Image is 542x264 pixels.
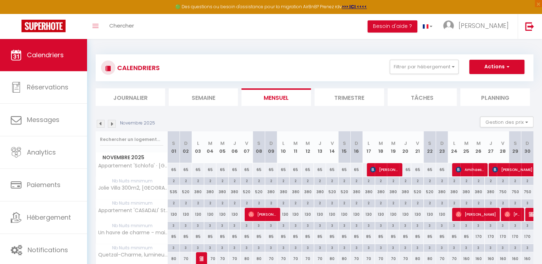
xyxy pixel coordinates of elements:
th: 05 [216,131,229,163]
div: 85 [448,230,460,243]
div: 380 [277,185,289,199]
div: 65 [265,163,277,176]
th: 29 [509,131,521,163]
th: 08 [253,131,265,163]
th: 02 [180,131,192,163]
abbr: S [172,140,175,147]
div: 2 [375,177,387,184]
th: 03 [192,131,204,163]
div: 2 [387,177,399,184]
li: Mensuel [241,88,311,106]
div: 3 [180,222,192,229]
th: 26 [473,131,485,163]
abbr: S [257,140,260,147]
abbr: D [440,140,444,147]
div: 85 [411,230,423,243]
div: 2 [241,177,253,184]
abbr: J [489,140,492,147]
button: Filtrer par hébergement [390,60,459,74]
th: 18 [375,131,387,163]
a: >>> ICI <<<< [342,4,367,10]
div: 85 [375,230,387,243]
div: 2 [351,199,363,206]
div: 85 [229,230,241,243]
div: 2 [265,199,277,206]
input: Rechercher un logement... [100,133,163,146]
div: 2 [387,199,399,206]
div: 85 [204,230,216,243]
div: 85 [289,230,302,243]
div: 380 [473,185,485,199]
div: 2 [460,199,472,206]
div: 2 [375,199,387,206]
div: 85 [241,230,253,243]
div: 2 [253,177,265,184]
div: 130 [277,208,289,221]
li: Tâches [388,88,457,106]
div: 2 [448,199,460,206]
li: Journalier [96,88,165,106]
img: ... [443,20,454,31]
abbr: M [306,140,310,147]
div: 3 [497,222,509,229]
abbr: L [197,140,199,147]
div: 65 [423,163,436,176]
div: 2 [302,199,314,206]
div: 85 [302,230,314,243]
div: 65 [411,163,423,176]
span: Appartement 'CASADALI' Strasbourg · Appartement [GEOGRAPHIC_DATA], lumineux [97,208,169,213]
div: 130 [363,208,375,221]
span: Nb Nuits minimum [96,244,167,252]
th: 09 [265,131,277,163]
div: 2 [424,199,436,206]
div: 380 [216,185,229,199]
span: Hébergement [27,213,71,222]
div: 2 [302,177,314,184]
div: 130 [180,208,192,221]
div: 3 [289,222,301,229]
div: 130 [204,208,216,221]
div: 520 [326,185,338,199]
div: 2 [265,177,277,184]
div: 65 [350,163,363,176]
div: 3 [253,222,265,229]
span: [PERSON_NAME] [248,207,277,221]
div: 2 [180,177,192,184]
div: 2 [485,177,497,184]
th: 20 [399,131,411,163]
th: 15 [338,131,350,163]
div: 85 [180,230,192,243]
th: 17 [363,131,375,163]
div: 2 [289,199,301,206]
th: 22 [423,131,436,163]
div: 3 [351,222,363,229]
div: 380 [314,185,326,199]
div: 65 [436,163,448,176]
th: 30 [521,131,533,163]
div: 750 [521,185,533,199]
div: 2 [509,177,521,184]
div: 3 [204,244,216,251]
div: 3 [204,222,216,229]
span: Chercher [109,22,134,29]
abbr: M [476,140,481,147]
th: 27 [485,131,497,163]
div: 380 [375,185,387,199]
th: 10 [277,131,289,163]
div: 520 [180,185,192,199]
div: 2 [216,199,228,206]
abbr: J [318,140,321,147]
div: 3 [436,222,448,229]
abbr: J [404,140,407,147]
div: 85 [350,230,363,243]
div: 170 [485,230,497,243]
span: Calendriers [27,50,64,59]
span: Amihaesii [PERSON_NAME] [456,163,484,176]
abbr: D [355,140,358,147]
abbr: M [208,140,212,147]
th: 07 [241,131,253,163]
div: 85 [253,230,265,243]
div: 3 [412,222,423,229]
div: 2 [485,199,497,206]
abbr: D [184,140,188,147]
